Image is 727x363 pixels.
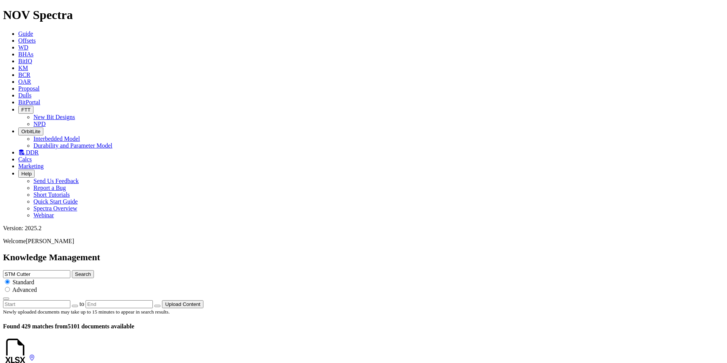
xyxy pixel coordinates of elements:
[18,156,32,162] a: Calcs
[33,142,113,149] a: Durability and Parameter Model
[33,114,75,120] a: New Bit Designs
[18,37,36,44] a: Offsets
[18,44,29,51] a: WD
[3,252,724,263] h2: Knowledge Management
[13,279,34,285] span: Standard
[3,323,68,330] span: Found 429 matches from
[3,300,70,308] input: Start
[33,205,77,212] a: Spectra Overview
[162,300,203,308] button: Upload Content
[3,309,170,315] small: Newly uploaded documents may take up to 15 minutes to appear in search results.
[33,121,46,127] a: NPD
[18,163,44,169] a: Marketing
[3,323,724,330] h4: 5101 documents available
[18,58,32,64] a: BitIQ
[33,198,78,205] a: Quick Start Guide
[33,212,54,218] a: Webinar
[18,149,39,156] a: DDR
[3,8,724,22] h1: NOV Spectra
[3,225,724,232] div: Version: 2025.2
[21,129,40,134] span: OrbitLite
[21,107,30,113] span: FTT
[18,78,31,85] a: OAR
[18,106,33,114] button: FTT
[33,178,79,184] a: Send Us Feedback
[79,301,84,307] span: to
[18,72,30,78] a: BCR
[18,92,32,99] a: Dulls
[18,127,43,135] button: OrbitLite
[72,270,94,278] button: Search
[18,30,33,37] a: Guide
[3,270,70,278] input: e.g. Smoothsteer Record
[18,85,40,92] a: Proposal
[12,287,37,293] span: Advanced
[18,65,28,71] a: KM
[18,51,33,57] a: BHAs
[33,191,70,198] a: Short Tutorials
[26,238,74,244] span: [PERSON_NAME]
[33,135,80,142] a: Interbedded Model
[33,185,66,191] a: Report a Bug
[86,300,153,308] input: End
[26,149,39,156] span: DDR
[3,238,724,245] p: Welcome
[21,171,32,177] span: Help
[18,99,40,105] a: BitPortal
[18,170,35,178] button: Help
